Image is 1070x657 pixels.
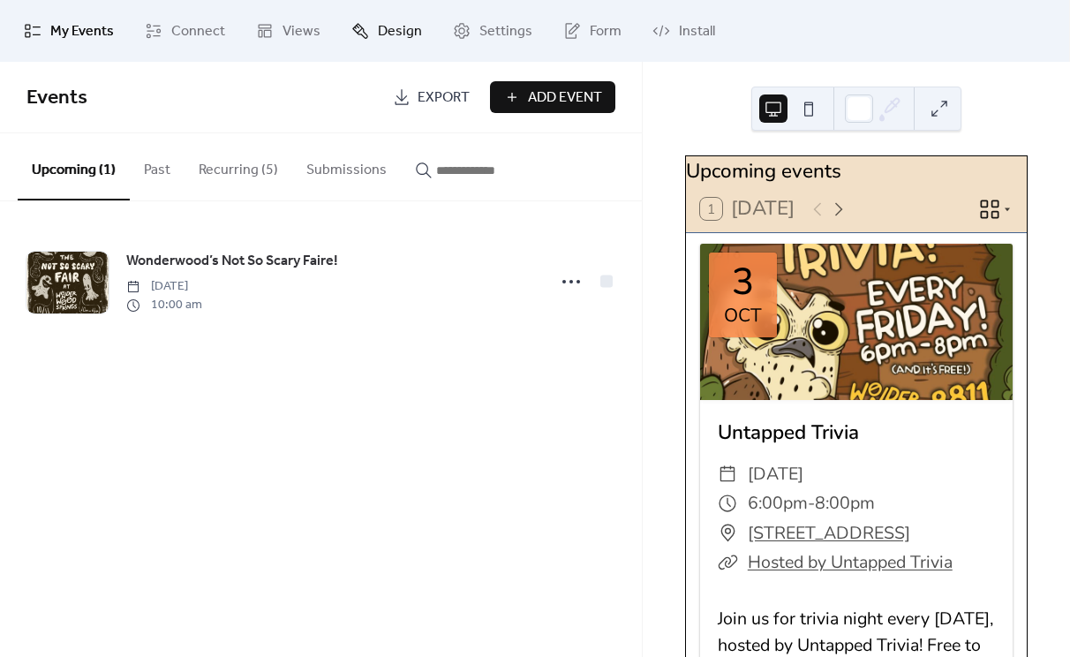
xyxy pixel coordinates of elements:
[440,7,546,55] a: Settings
[50,21,114,42] span: My Events
[718,518,737,547] div: ​
[748,550,953,574] a: Hosted by Untapped Trivia
[338,7,435,55] a: Design
[283,21,320,42] span: Views
[243,7,334,55] a: Views
[126,277,202,296] span: [DATE]
[185,133,292,199] button: Recurring (5)
[490,81,615,113] button: Add Event
[590,21,622,42] span: Form
[126,296,202,314] span: 10:00 am
[126,251,338,272] span: Wonderwood’s Not So Scary Faire!
[718,459,737,488] div: ​
[26,79,87,117] span: Events
[18,133,130,200] button: Upcoming (1)
[724,306,762,325] div: Oct
[679,21,715,42] span: Install
[718,488,737,517] div: ​
[718,547,737,577] div: ​
[732,264,754,301] div: 3
[292,133,401,199] button: Submissions
[479,21,532,42] span: Settings
[132,7,238,55] a: Connect
[639,7,728,55] a: Install
[550,7,635,55] a: Form
[808,488,815,517] span: -
[748,488,808,517] span: 6:00pm
[815,488,875,517] span: 8:00pm
[748,518,910,547] a: [STREET_ADDRESS]
[418,87,470,109] span: Export
[748,459,803,488] span: [DATE]
[380,81,483,113] a: Export
[126,250,338,273] a: Wonderwood’s Not So Scary Faire!
[171,21,225,42] span: Connect
[130,133,185,199] button: Past
[378,21,422,42] span: Design
[528,87,602,109] span: Add Event
[718,419,859,446] a: Untapped Trivia
[686,156,1027,186] div: Upcoming events
[11,7,127,55] a: My Events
